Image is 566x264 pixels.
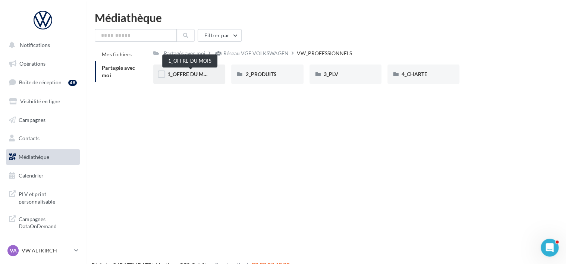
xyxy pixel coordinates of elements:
p: VW ALTKIRCH [22,247,71,254]
span: Visibilité en ligne [20,98,60,104]
a: Visibilité en ligne [4,94,81,109]
div: VW_PROFESSIONNELS [297,50,352,57]
a: Campagnes DataOnDemand [4,211,81,233]
div: Partagés avec moi [164,50,205,57]
span: 1_OFFRE DU MOIS [167,71,212,77]
span: Campagnes [19,116,45,123]
span: PLV et print personnalisable [19,189,77,205]
span: Campagnes DataOnDemand [19,214,77,230]
button: Notifications [4,37,78,53]
a: PLV et print personnalisable [4,186,81,208]
button: Filtrer par [198,29,242,42]
a: Calendrier [4,168,81,183]
div: 1_OFFRE DU MOIS [162,54,217,67]
span: Calendrier [19,172,44,179]
span: 2_PRODUITS [245,71,276,77]
span: Boîte de réception [19,79,62,85]
span: VA [10,247,17,254]
span: 3_PLV [324,71,338,77]
a: Campagnes [4,112,81,128]
iframe: Intercom live chat [541,239,559,257]
div: Réseau VGF VOLKSWAGEN [223,50,289,57]
a: Opérations [4,56,81,72]
a: Boîte de réception48 [4,74,81,90]
span: Mes fichiers [102,51,132,57]
div: 48 [68,80,77,86]
div: Médiathèque [95,12,557,23]
span: 4_CHARTE [402,71,427,77]
span: Partagés avec moi [102,65,135,78]
span: Notifications [20,42,50,48]
span: Opérations [19,60,45,67]
span: Médiathèque [19,154,49,160]
a: Contacts [4,131,81,146]
a: VA VW ALTKIRCH [6,243,80,258]
a: Médiathèque [4,149,81,165]
span: Contacts [19,135,40,141]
